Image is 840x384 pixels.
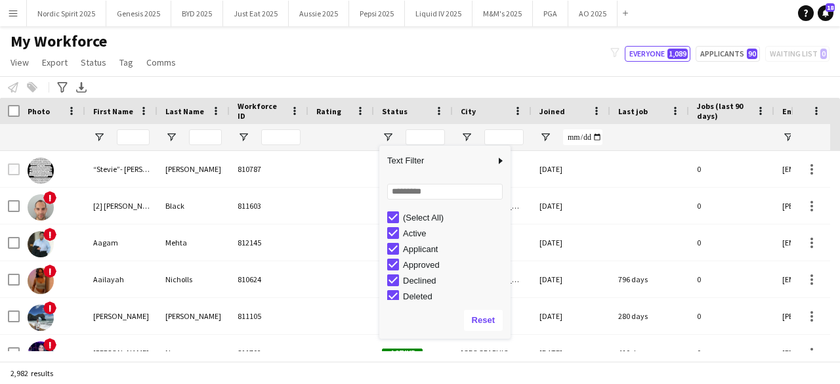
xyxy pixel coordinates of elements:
div: [DATE] [532,224,610,261]
div: 0 [689,188,774,224]
span: 18 [826,3,835,12]
span: ! [43,191,56,204]
app-action-btn: Export XLSX [73,79,89,95]
div: 0 [689,151,774,187]
div: [PERSON_NAME] [157,151,230,187]
div: [PERSON_NAME] [85,298,157,334]
div: [PERSON_NAME] [157,298,230,334]
div: Nawaz [157,335,230,371]
div: “Stevie”- [PERSON_NAME] [85,151,157,187]
span: Export [42,56,68,68]
button: Open Filter Menu [238,131,249,143]
span: Last job [618,106,648,116]
input: Row Selection is disabled for this row (unchecked) [8,163,20,175]
span: 90 [747,49,757,59]
div: 811702 [230,335,308,371]
div: 0 [689,298,774,334]
button: Open Filter Menu [93,131,105,143]
div: Filter List [379,209,511,383]
a: 18 [818,5,833,21]
div: Applicant [403,244,507,254]
div: [2] [PERSON_NAME] [85,188,157,224]
div: Aailayah [85,261,157,297]
div: Deleted [403,291,507,301]
div: Active [403,228,507,238]
div: [DATE] [532,188,610,224]
div: [DATE] [532,261,610,297]
div: [DATE] [532,151,610,187]
button: Genesis 2025 [106,1,171,26]
div: Mehta [157,224,230,261]
button: Pepsi 2025 [349,1,405,26]
span: Photo [28,106,50,116]
button: Liquid IV 2025 [405,1,472,26]
span: ! [43,265,56,278]
span: Status [382,106,408,116]
input: First Name Filter Input [117,129,150,145]
img: [2] Bradley Black [28,194,54,221]
div: Nicholls [157,261,230,297]
div: Black [157,188,230,224]
button: Applicants90 [696,46,760,62]
span: Status [81,56,106,68]
span: Workforce ID [238,101,285,121]
span: Joined [539,106,565,116]
button: Open Filter Menu [382,131,394,143]
span: Tag [119,56,133,68]
span: Last Name [165,106,204,116]
button: Open Filter Menu [461,131,472,143]
button: Open Filter Menu [165,131,177,143]
div: Declined [403,276,507,286]
input: Status Filter Input [406,129,445,145]
input: Joined Filter Input [563,129,602,145]
a: View [5,54,34,71]
button: Open Filter Menu [782,131,794,143]
div: (Select All) [403,213,507,223]
div: 811105 [230,298,308,334]
input: City Filter Input [484,129,524,145]
a: Export [37,54,73,71]
app-action-btn: Advanced filters [54,79,70,95]
div: 0 [689,335,774,371]
button: PGA [533,1,568,26]
div: [PERSON_NAME] [85,335,157,371]
button: Just Eat 2025 [223,1,289,26]
a: Tag [114,54,138,71]
div: [DATE] [532,298,610,334]
span: 1,089 [667,49,688,59]
button: BYD 2025 [171,1,223,26]
div: 796 days [610,261,689,297]
span: Email [782,106,803,116]
span: View [10,56,29,68]
input: Last Name Filter Input [189,129,222,145]
img: Aakash Panuganti [28,305,54,331]
img: Aalia Nawaz [28,341,54,368]
span: Active [382,349,423,358]
div: 0 [689,261,774,297]
button: Reset [464,310,503,331]
button: Aussie 2025 [289,1,349,26]
span: City [461,106,476,116]
a: Status [75,54,112,71]
div: Approved [403,260,507,270]
input: Workforce ID Filter Input [261,129,301,145]
img: Aailayah Nicholls [28,268,54,294]
span: Comms [146,56,176,68]
div: [DATE] [532,335,610,371]
div: Aagam [85,224,157,261]
span: ! [43,338,56,351]
input: Search filter values [387,184,503,200]
span: Jobs (last 90 days) [697,101,751,121]
div: 0 [689,224,774,261]
img: Aagam Mehta [28,231,54,257]
span: ! [43,228,56,241]
button: M&M's 2025 [472,1,533,26]
button: Everyone1,089 [625,46,690,62]
div: 811603 [230,188,308,224]
img: “Stevie”- Marie Ansell [28,158,54,184]
div: 810624 [230,261,308,297]
span: Text Filter [379,150,495,172]
a: Comms [141,54,181,71]
span: Rating [316,106,341,116]
div: 812145 [230,224,308,261]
